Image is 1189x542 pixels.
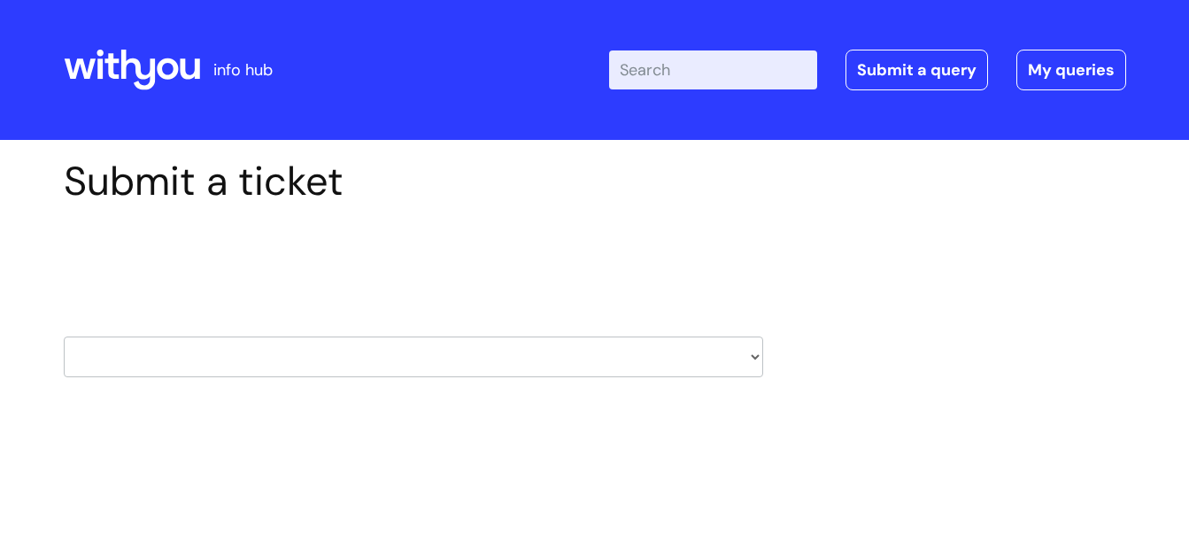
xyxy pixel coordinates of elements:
a: My queries [1016,50,1126,90]
h1: Submit a ticket [64,158,763,205]
input: Search [609,50,817,89]
h2: Select issue type [64,246,763,279]
a: Submit a query [845,50,988,90]
p: info hub [213,56,273,84]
